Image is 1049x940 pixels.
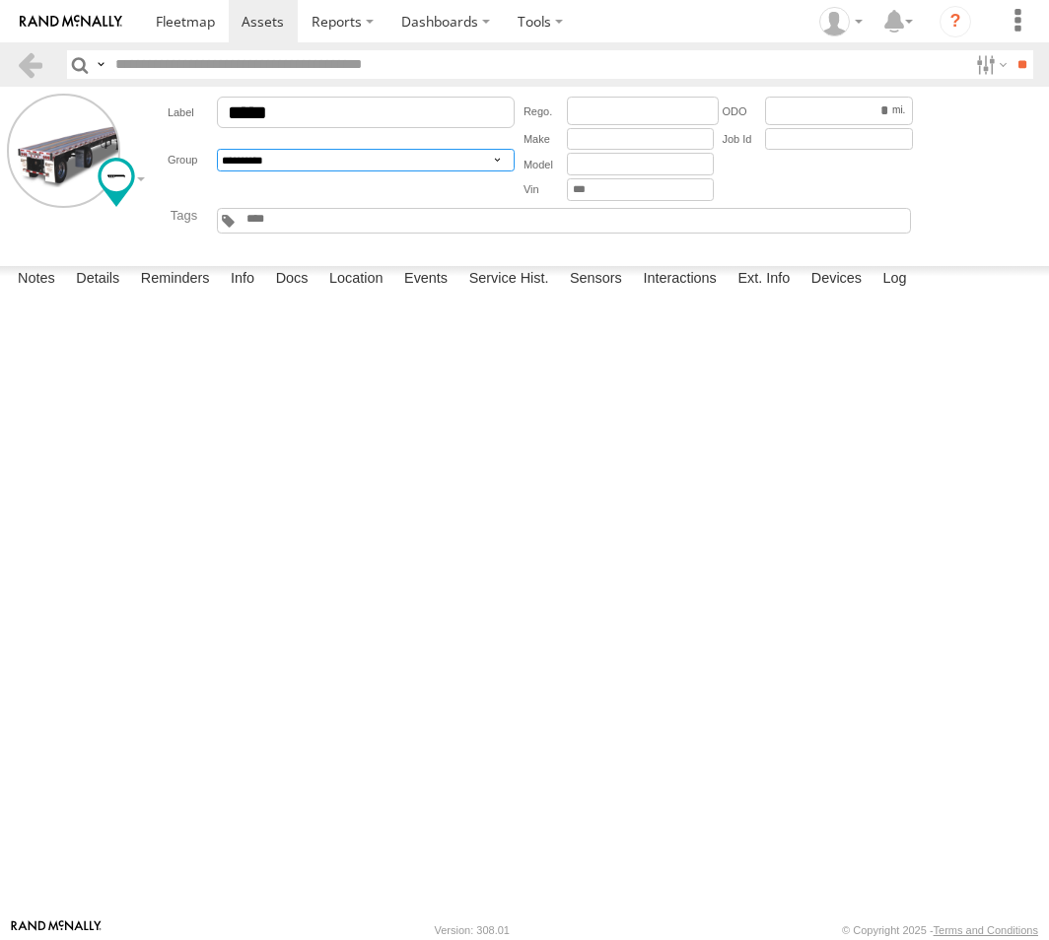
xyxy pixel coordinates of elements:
[968,50,1011,79] label: Search Filter Options
[728,266,800,294] label: Ext. Info
[802,266,872,294] label: Devices
[8,266,65,294] label: Notes
[435,924,510,936] div: Version: 308.01
[874,266,917,294] label: Log
[394,266,457,294] label: Events
[66,266,129,294] label: Details
[98,158,135,207] div: Change Map Icon
[319,266,393,294] label: Location
[16,50,44,79] a: Back to previous Page
[266,266,318,294] label: Docs
[842,924,1038,936] div: © Copyright 2025 -
[11,920,102,940] a: Visit our Website
[812,7,870,36] div: Josue Jimenez
[560,266,632,294] label: Sensors
[934,924,1038,936] a: Terms and Conditions
[93,50,108,79] label: Search Query
[221,266,264,294] label: Info
[131,266,220,294] label: Reminders
[940,6,971,37] i: ?
[20,15,122,29] img: rand-logo.svg
[633,266,727,294] label: Interactions
[459,266,559,294] label: Service Hist.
